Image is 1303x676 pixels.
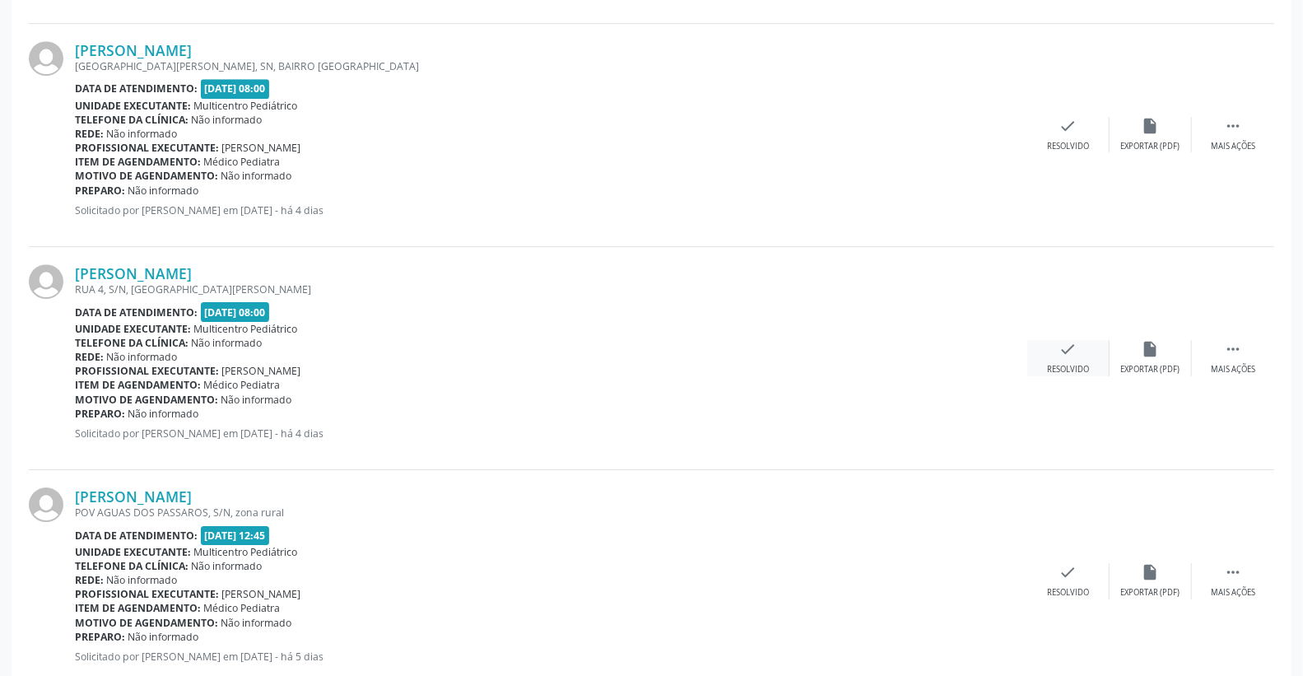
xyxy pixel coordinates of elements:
i:  [1224,340,1242,358]
div: Resolvido [1047,364,1089,375]
span: [DATE] 08:00 [201,79,270,98]
div: Mais ações [1211,141,1255,152]
span: Multicentro Pediátrico [194,322,298,336]
span: Não informado [128,630,199,644]
i: insert_drive_file [1142,117,1160,135]
b: Unidade executante: [75,99,191,113]
div: Mais ações [1211,587,1255,599]
b: Profissional executante: [75,141,219,155]
div: Resolvido [1047,141,1089,152]
img: img [29,264,63,299]
b: Telefone da clínica: [75,336,188,350]
span: [PERSON_NAME] [222,364,301,378]
img: img [29,41,63,76]
b: Rede: [75,350,104,364]
i:  [1224,117,1242,135]
b: Telefone da clínica: [75,113,188,127]
div: Exportar (PDF) [1121,141,1180,152]
b: Motivo de agendamento: [75,393,218,407]
i: check [1059,563,1077,581]
a: [PERSON_NAME] [75,264,192,282]
span: Não informado [107,127,178,141]
span: Não informado [221,393,292,407]
span: Não informado [221,169,292,183]
span: [DATE] 08:00 [201,302,270,321]
b: Data de atendimento: [75,82,198,96]
div: Resolvido [1047,587,1089,599]
p: Solicitado por [PERSON_NAME] em [DATE] - há 4 dias [75,203,1027,217]
span: Não informado [192,336,263,350]
b: Preparo: [75,407,125,421]
span: Não informado [107,350,178,364]
span: [PERSON_NAME] [222,141,301,155]
b: Unidade executante: [75,545,191,559]
b: Data de atendimento: [75,529,198,543]
span: Não informado [128,407,199,421]
p: Solicitado por [PERSON_NAME] em [DATE] - há 4 dias [75,427,1027,441]
b: Rede: [75,127,104,141]
span: Não informado [107,573,178,587]
div: [GEOGRAPHIC_DATA][PERSON_NAME], SN, BAIRRO [GEOGRAPHIC_DATA] [75,59,1027,73]
span: [PERSON_NAME] [222,587,301,601]
i:  [1224,563,1242,581]
b: Profissional executante: [75,364,219,378]
a: [PERSON_NAME] [75,487,192,506]
b: Profissional executante: [75,587,219,601]
i: insert_drive_file [1142,340,1160,358]
div: Mais ações [1211,364,1255,375]
b: Item de agendamento: [75,155,201,169]
i: insert_drive_file [1142,563,1160,581]
i: check [1059,340,1077,358]
div: Exportar (PDF) [1121,364,1180,375]
p: Solicitado por [PERSON_NAME] em [DATE] - há 5 dias [75,650,1027,664]
b: Preparo: [75,630,125,644]
span: [DATE] 12:45 [201,526,270,545]
span: Médico Pediatra [204,155,281,169]
div: Exportar (PDF) [1121,587,1180,599]
i: check [1059,117,1077,135]
b: Item de agendamento: [75,378,201,392]
span: Não informado [192,559,263,573]
img: img [29,487,63,522]
b: Motivo de agendamento: [75,616,218,630]
span: Médico Pediatra [204,601,281,615]
b: Data de atendimento: [75,305,198,319]
b: Preparo: [75,184,125,198]
b: Unidade executante: [75,322,191,336]
b: Telefone da clínica: [75,559,188,573]
a: [PERSON_NAME] [75,41,192,59]
span: Multicentro Pediátrico [194,99,298,113]
div: RUA 4, S/N, [GEOGRAPHIC_DATA][PERSON_NAME] [75,282,1027,296]
b: Motivo de agendamento: [75,169,218,183]
b: Rede: [75,573,104,587]
div: POV AGUAS DOS PASSAROS, S/N, zona rural [75,506,1027,520]
span: Não informado [221,616,292,630]
span: Não informado [128,184,199,198]
span: Médico Pediatra [204,378,281,392]
span: Não informado [192,113,263,127]
b: Item de agendamento: [75,601,201,615]
span: Multicentro Pediátrico [194,545,298,559]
